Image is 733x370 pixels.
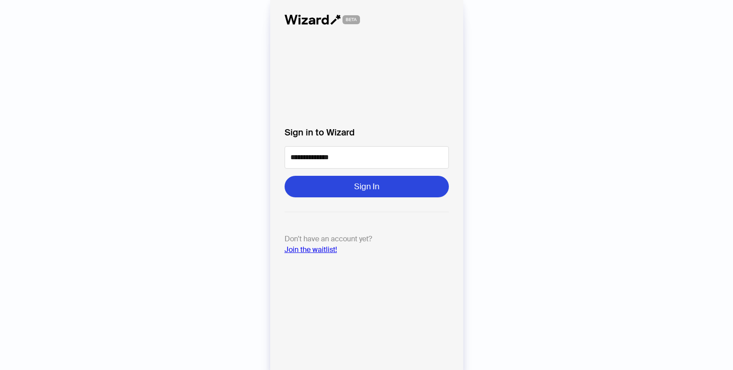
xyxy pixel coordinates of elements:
[285,245,337,254] a: Join the waitlist!
[285,176,449,197] button: Sign In
[354,181,379,192] span: Sign In
[285,126,449,139] label: Sign in to Wizard
[342,15,360,24] span: BETA
[285,234,449,255] p: Don't have an account yet?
